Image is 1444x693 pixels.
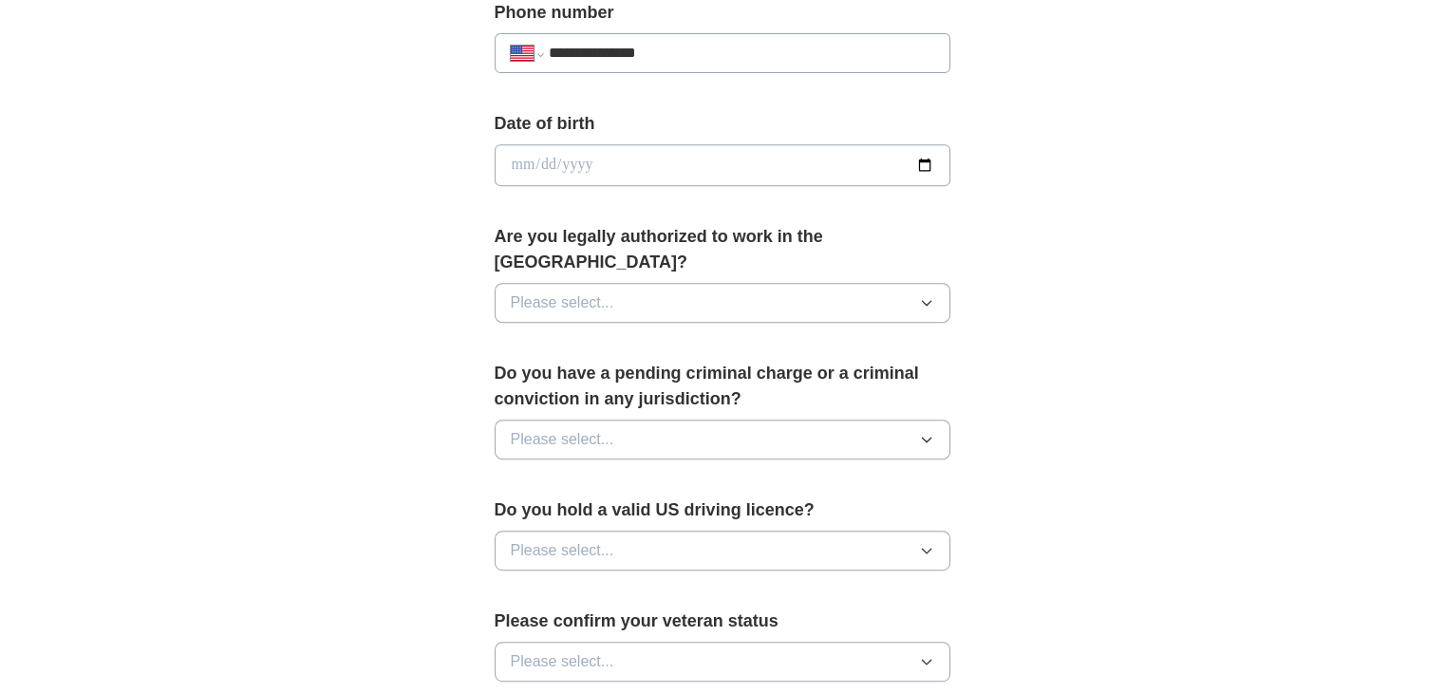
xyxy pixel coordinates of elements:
[495,497,950,523] label: Do you hold a valid US driving licence?
[495,224,950,275] label: Are you legally authorized to work in the [GEOGRAPHIC_DATA]?
[511,428,614,451] span: Please select...
[495,609,950,634] label: Please confirm your veteran status
[495,361,950,412] label: Do you have a pending criminal charge or a criminal conviction in any jurisdiction?
[495,642,950,682] button: Please select...
[511,291,614,314] span: Please select...
[495,531,950,571] button: Please select...
[495,283,950,323] button: Please select...
[511,650,614,673] span: Please select...
[495,420,950,459] button: Please select...
[511,539,614,562] span: Please select...
[495,111,950,137] label: Date of birth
